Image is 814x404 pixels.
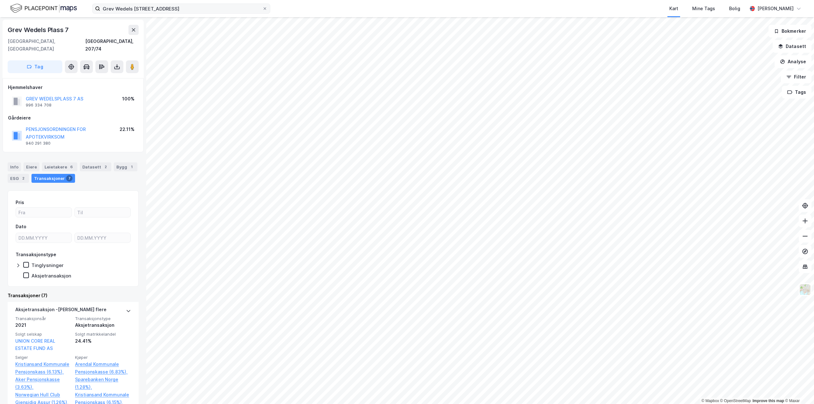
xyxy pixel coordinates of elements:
a: Kristiansand Kommunale Pensjonskass (6.13%), [15,360,71,376]
input: DD.MM.YYYY [16,233,72,243]
div: Aksjetransaksjon - [PERSON_NAME] flere [15,306,107,316]
span: Selger [15,355,71,360]
div: Transaksjoner [31,174,75,183]
div: Hjemmelshaver [8,84,138,91]
a: Aker Pensjonskasse (3.63%), [15,376,71,391]
div: Kart [669,5,678,12]
div: Leietakere [42,162,77,171]
div: Aksjetransaksjon [31,273,71,279]
div: 6 [68,164,75,170]
input: DD.MM.YYYY [75,233,130,243]
img: logo.f888ab2527a4732fd821a326f86c7f29.svg [10,3,77,14]
div: ESG [8,174,29,183]
div: Aksjetransaksjon [75,321,131,329]
span: Transaksjonstype [75,316,131,321]
a: Sparebanken Norge (1.28%), [75,376,131,391]
div: 24.41% [75,337,131,345]
input: Fra [16,208,72,217]
a: Improve this map [753,399,784,403]
button: Filter [781,71,811,83]
div: Tinglysninger [31,262,64,268]
button: Datasett [773,40,811,53]
div: Datasett [80,162,111,171]
a: UNION CORE REAL ESTATE FUND AS [15,338,55,351]
span: Solgt selskap [15,332,71,337]
div: Bygg [114,162,137,171]
div: 996 334 708 [26,103,52,108]
div: Mine Tags [692,5,715,12]
iframe: Chat Widget [782,373,814,404]
div: Transaksjoner (7) [8,292,139,299]
div: 940 291 380 [26,141,51,146]
button: Bokmerker [769,25,811,38]
div: Eiere [24,162,39,171]
div: [GEOGRAPHIC_DATA], [GEOGRAPHIC_DATA] [8,38,85,53]
input: Til [75,208,130,217]
div: Bolig [729,5,740,12]
div: Info [8,162,21,171]
div: Pris [16,199,24,206]
div: Grev Wedels Plass 7 [8,25,70,35]
a: Mapbox [701,399,719,403]
div: [PERSON_NAME] [757,5,794,12]
div: 7 [66,175,72,181]
div: 2 [102,164,109,170]
div: Transaksjonstype [16,251,56,258]
span: Kjøper [75,355,131,360]
div: [GEOGRAPHIC_DATA], 207/74 [85,38,139,53]
div: Gårdeiere [8,114,138,122]
a: Arendal Kommunale Pensjonskasse (6.83%), [75,360,131,376]
div: 100% [122,95,135,103]
div: 2 [20,175,26,181]
span: Transaksjonsår [15,316,71,321]
div: 1 [128,164,135,170]
span: Solgt matrikkelandel [75,332,131,337]
button: Tags [782,86,811,99]
div: Dato [16,223,26,230]
img: Z [799,284,811,296]
div: 22.11% [120,126,135,133]
input: Søk på adresse, matrikkel, gårdeiere, leietakere eller personer [100,4,262,13]
a: OpenStreetMap [720,399,751,403]
div: 2021 [15,321,71,329]
button: Analyse [775,55,811,68]
button: Tag [8,60,62,73]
